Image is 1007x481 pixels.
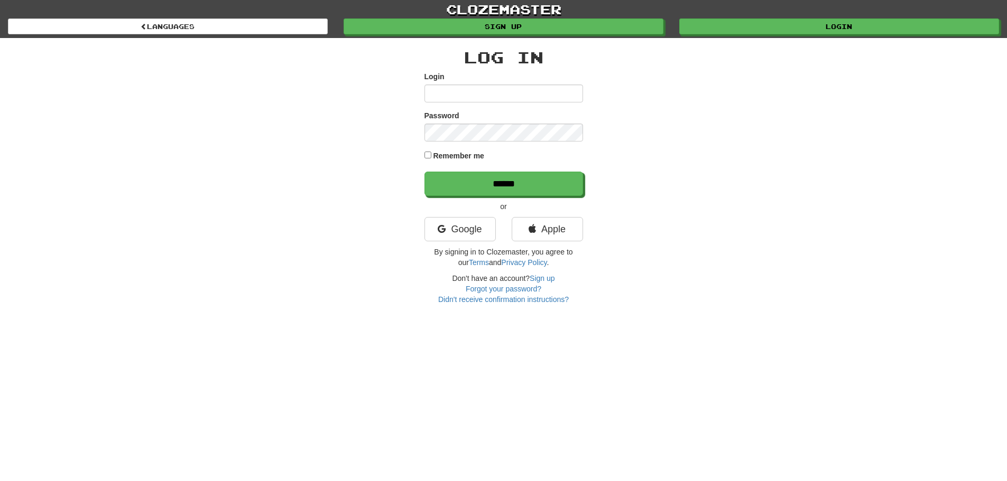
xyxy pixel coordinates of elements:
a: Sign up [344,18,663,34]
a: Terms [469,258,489,267]
a: Languages [8,18,328,34]
h2: Log In [424,49,583,66]
p: By signing in to Clozemaster, you agree to our and . [424,247,583,268]
div: Don't have an account? [424,273,583,305]
label: Login [424,71,445,82]
a: Google [424,217,496,241]
a: Didn't receive confirmation instructions? [438,295,569,304]
p: or [424,201,583,212]
label: Remember me [433,150,484,161]
a: Login [679,18,999,34]
a: Apple [512,217,583,241]
a: Forgot your password? [466,285,541,293]
a: Sign up [530,274,555,282]
a: Privacy Policy [501,258,547,267]
label: Password [424,110,459,121]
